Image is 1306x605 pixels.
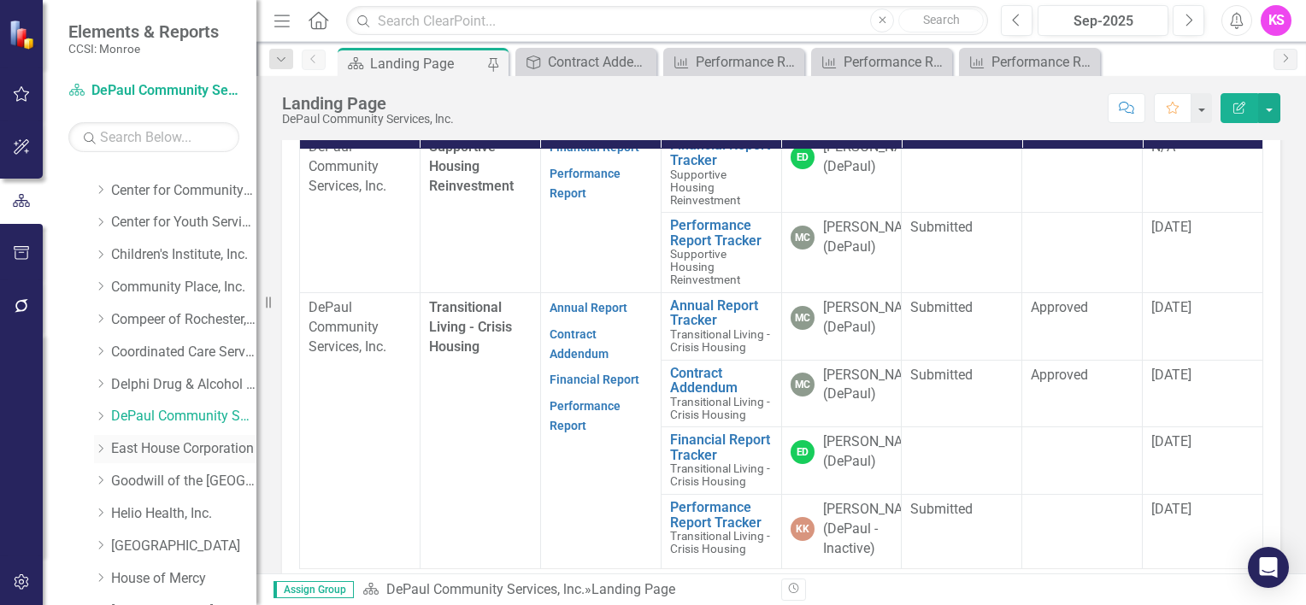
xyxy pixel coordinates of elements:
[1022,427,1143,495] td: Double-Click to Edit
[111,407,256,426] a: DePaul Community Services, lnc.
[781,132,902,213] td: Double-Click to Edit
[111,343,256,362] a: Coordinated Care Services Inc.
[111,278,256,297] a: Community Place, Inc.
[111,245,256,265] a: Children's Institute, Inc.
[9,19,38,49] img: ClearPoint Strategy
[670,138,773,167] a: Financial Report Tracker
[1151,219,1191,235] span: [DATE]
[791,517,815,541] div: KK
[548,51,652,73] div: Contract Addendum
[1151,367,1191,383] span: [DATE]
[661,427,781,495] td: Double-Click to Edit Right Click for Context Menu
[991,51,1096,73] div: Performance Report (Monthly)
[902,495,1022,569] td: Double-Click to Edit
[111,472,256,491] a: Goodwill of the [GEOGRAPHIC_DATA]
[1143,213,1263,293] td: Double-Click to Edit
[1151,299,1191,315] span: [DATE]
[670,247,740,286] span: Supportive Housing Reinvestment
[1143,427,1263,495] td: Double-Click to Edit
[844,51,948,73] div: Performance Report
[386,581,585,597] a: DePaul Community Services, lnc.
[309,138,411,197] p: DePaul Community Services, Inc.
[815,51,948,73] a: Performance Report
[910,219,973,235] span: Submitted
[791,145,815,169] div: ED
[670,529,770,555] span: Transitional Living - Crisis Housing
[902,292,1022,360] td: Double-Click to Edit
[346,6,988,36] input: Search ClearPoint...
[309,298,411,357] p: DePaul Community Services, Inc.
[910,367,973,383] span: Submitted
[111,310,256,330] a: Compeer of Rochester, Inc.
[670,461,770,488] span: Transitional Living - Crisis Housing
[781,360,902,427] td: Double-Click to Edit
[1022,132,1143,213] td: Double-Click to Edit
[823,366,926,405] div: [PERSON_NAME] (DePaul)
[591,581,675,597] div: Landing Page
[540,292,661,568] td: Double-Click to Edit
[1022,292,1143,360] td: Double-Click to Edit
[68,21,219,42] span: Elements & Reports
[902,360,1022,427] td: Double-Click to Edit
[111,375,256,395] a: Delphi Drug & Alcohol Council
[823,500,926,559] div: [PERSON_NAME] (DePaul - Inactive)
[661,213,781,293] td: Double-Click to Edit Right Click for Context Menu
[300,292,421,568] td: Double-Click to Edit
[68,81,239,101] a: DePaul Community Services, lnc.
[1143,132,1263,213] td: Double-Click to Edit
[1143,360,1263,427] td: Double-Click to Edit
[111,537,256,556] a: [GEOGRAPHIC_DATA]
[1143,292,1263,360] td: Double-Click to Edit
[429,138,514,194] span: Supportive Housing Reinvestment
[696,51,800,73] div: Performance Report
[540,132,661,292] td: Double-Click to Edit
[68,122,239,152] input: Search Below...
[1031,299,1088,315] span: Approved
[791,373,815,396] div: MC
[362,580,768,600] div: »
[1022,213,1143,293] td: Double-Click to Edit
[111,439,256,459] a: East House Corporation
[898,9,984,32] button: Search
[1248,547,1289,588] div: Open Intercom Messenger
[661,495,781,569] td: Double-Click to Edit Right Click for Context Menu
[661,132,781,213] td: Double-Click to Edit Right Click for Context Menu
[282,94,454,113] div: Landing Page
[1151,433,1191,449] span: [DATE]
[111,181,256,201] a: Center for Community Alternatives
[520,51,652,73] a: Contract Addendum
[670,500,773,530] a: Performance Report Tracker
[910,501,973,517] span: Submitted
[963,51,1096,73] a: Performance Report (Monthly)
[300,132,421,292] td: Double-Click to Edit
[668,51,800,73] a: Performance Report
[1022,495,1143,569] td: Double-Click to Edit
[670,298,773,328] a: Annual Report Tracker
[68,42,219,56] small: CCSI: Monroe
[550,301,627,314] a: Annual Report
[550,327,609,361] a: Contract Addendum
[1151,501,1191,517] span: [DATE]
[910,299,973,315] span: Submitted
[791,440,815,464] div: ED
[111,213,256,232] a: Center for Youth Services, Inc.
[823,432,926,472] div: [PERSON_NAME] (DePaul)
[781,495,902,569] td: Double-Click to Edit
[781,292,902,360] td: Double-Click to Edit
[902,427,1022,495] td: Double-Click to Edit
[781,213,902,293] td: Double-Click to Edit
[670,327,770,354] span: Transitional Living - Crisis Housing
[902,213,1022,293] td: Double-Click to Edit
[902,132,1022,213] td: Double-Click to Edit
[823,218,926,257] div: [PERSON_NAME] (DePaul)
[550,167,621,200] a: Performance Report
[1261,5,1291,36] button: KS
[670,395,770,421] span: Transitional Living - Crisis Housing
[1044,11,1162,32] div: Sep-2025
[282,113,454,126] div: DePaul Community Services, lnc.
[370,53,483,74] div: Landing Page
[670,167,740,207] span: Supportive Housing Reinvestment
[661,360,781,427] td: Double-Click to Edit Right Click for Context Menu
[550,373,639,386] a: Financial Report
